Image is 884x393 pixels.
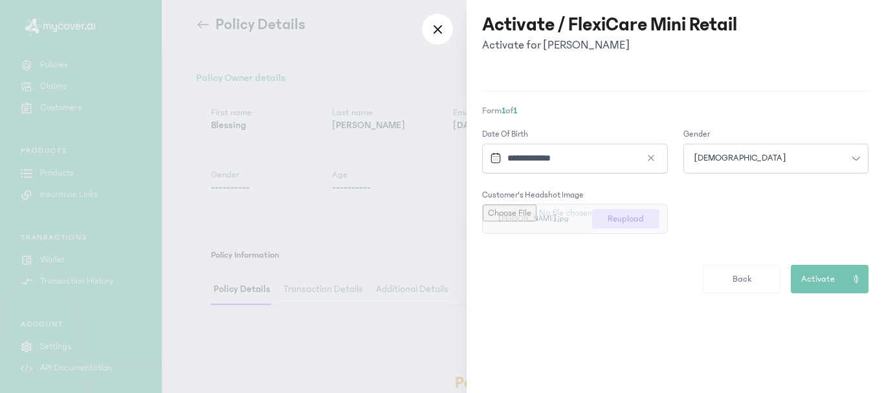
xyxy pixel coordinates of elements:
p: Activate for [PERSON_NAME] [482,36,737,54]
span: [DEMOGRAPHIC_DATA] [687,152,794,165]
button: [DEMOGRAPHIC_DATA] [683,144,869,174]
button: Activate [791,265,868,293]
span: Activate [801,273,835,286]
label: Customer's headshot image [482,189,584,202]
span: Back [733,273,751,286]
input: Datepicker input [485,144,656,172]
h3: Activate / FlexiCare Mini Retail [482,13,737,36]
label: Gender [683,128,710,141]
span: 1 [513,106,517,116]
label: Date of Birth [482,128,668,141]
button: Back [703,265,780,293]
p: Form of [482,104,868,118]
span: 1 [502,106,505,116]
